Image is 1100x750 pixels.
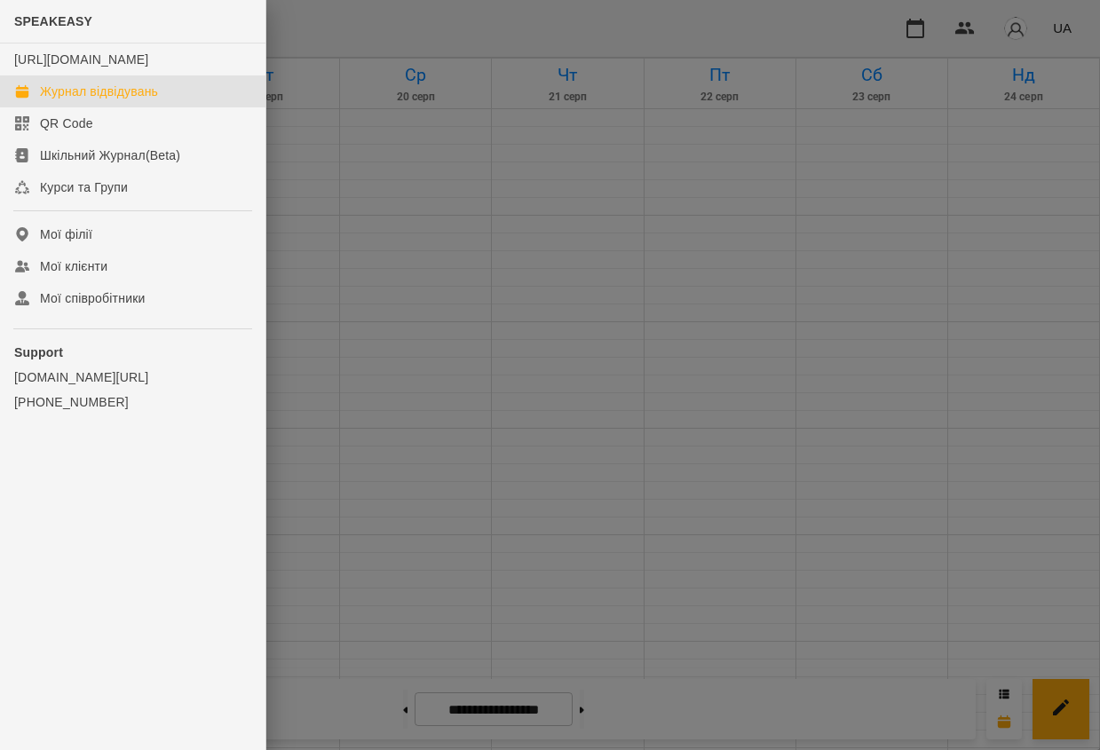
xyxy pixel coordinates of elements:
div: Курси та Групи [40,178,128,196]
p: Support [14,343,251,361]
a: [PHONE_NUMBER] [14,393,251,411]
span: SPEAKEASY [14,14,92,28]
div: Мої клієнти [40,257,107,275]
div: QR Code [40,114,93,132]
a: [DOMAIN_NAME][URL] [14,368,251,386]
div: Журнал відвідувань [40,83,158,100]
div: Мої співробітники [40,289,146,307]
a: [URL][DOMAIN_NAME] [14,52,148,67]
div: Шкільний Журнал(Beta) [40,146,180,164]
div: Мої філії [40,225,92,243]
